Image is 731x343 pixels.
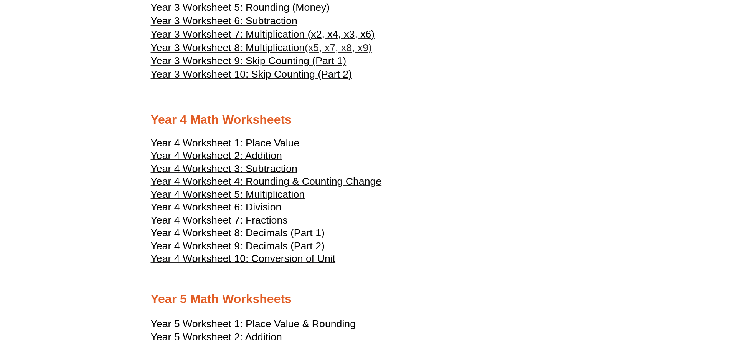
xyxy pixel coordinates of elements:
[151,192,305,200] a: Year 4 Worksheet 5: Multiplication
[151,227,325,239] span: Year 4 Worksheet 8: Decimals (Part 1)
[151,55,347,66] span: Year 3 Worksheet 9: Skip Counting (Part 1)
[151,291,581,307] h2: Year 5 Math Worksheets
[151,68,352,80] span: Year 3 Worksheet 10: Skip Counting (Part 2)
[151,41,372,55] a: Year 3 Worksheet 8: Multiplication(x5, x7, x8, x9)
[151,112,581,128] h2: Year 4 Math Worksheets
[151,42,305,53] span: Year 3 Worksheet 8: Multiplication
[151,15,297,27] span: Year 3 Worksheet 6: Subtraction
[151,201,282,213] span: Year 4 Worksheet 6: Division
[151,205,282,212] a: Year 4 Worksheet 6: Division
[151,318,356,330] span: Year 5 Worksheet 1: Place Value & Rounding
[151,256,336,264] a: Year 4 Worksheet 10: Conversion of Unit
[151,331,282,343] span: Year 5 Worksheet 2: Addition
[151,14,297,28] a: Year 3 Worksheet 6: Subtraction
[151,321,356,329] a: Year 5 Worksheet 1: Place Value & Rounding
[151,2,330,13] span: Year 3 Worksheet 5: Rounding (Money)
[151,28,375,41] a: Year 3 Worksheet 7: Multiplication (x2, x4, x3, x6)
[305,42,372,53] span: (x5, x7, x8, x9)
[151,214,288,226] span: Year 4 Worksheet 7: Fractions
[151,137,300,149] span: Year 4 Worksheet 1: Place Value
[603,256,731,343] iframe: Chat Widget
[151,179,382,187] a: Year 4 Worksheet 4: Rounding & Counting Change
[151,176,382,187] span: Year 4 Worksheet 4: Rounding & Counting Change
[151,166,297,174] a: Year 4 Worksheet 3: Subtraction
[151,253,336,264] span: Year 4 Worksheet 10: Conversion of Unit
[151,189,305,200] span: Year 4 Worksheet 5: Multiplication
[151,153,282,161] a: Year 4 Worksheet 2: Addition
[151,54,347,68] a: Year 3 Worksheet 9: Skip Counting (Part 1)
[151,230,325,238] a: Year 4 Worksheet 8: Decimals (Part 1)
[151,28,375,40] span: Year 3 Worksheet 7: Multiplication (x2, x4, x3, x6)
[151,218,288,225] a: Year 4 Worksheet 7: Fractions
[151,244,325,251] a: Year 4 Worksheet 9: Decimals (Part 2)
[151,150,282,161] span: Year 4 Worksheet 2: Addition
[151,1,330,14] a: Year 3 Worksheet 5: Rounding (Money)
[151,141,300,148] a: Year 4 Worksheet 1: Place Value
[151,335,282,342] a: Year 5 Worksheet 2: Addition
[151,240,325,252] span: Year 4 Worksheet 9: Decimals (Part 2)
[151,68,352,81] a: Year 3 Worksheet 10: Skip Counting (Part 2)
[151,163,297,174] span: Year 4 Worksheet 3: Subtraction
